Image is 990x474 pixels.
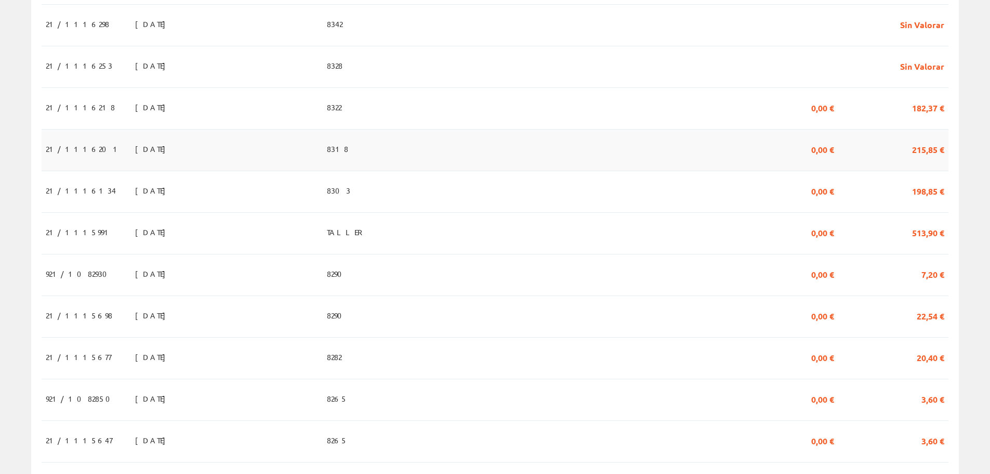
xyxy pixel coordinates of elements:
[917,306,944,324] span: 22,54 €
[912,223,944,241] span: 513,90 €
[46,306,112,324] span: 21/1115698
[327,265,348,283] span: 8290
[811,223,834,241] span: 0,00 €
[135,57,171,74] span: [DATE]
[327,306,348,324] span: 8290
[811,348,834,366] span: 0,00 €
[135,306,171,324] span: [DATE]
[811,98,834,116] span: 0,00 €
[811,306,834,324] span: 0,00 €
[135,265,171,283] span: [DATE]
[46,15,109,33] span: 21/1116298
[900,15,944,33] span: Sin Valorar
[327,57,342,74] span: 8328
[46,57,112,74] span: 21/1116253
[46,98,115,116] span: 21/1116218
[135,15,171,33] span: [DATE]
[327,15,342,33] span: 8342
[327,431,348,449] span: 8265
[811,182,834,199] span: 0,00 €
[46,223,113,241] span: 21/1115991
[46,140,122,158] span: 21/1116201
[327,223,366,241] span: TALLER
[135,223,171,241] span: [DATE]
[921,431,944,449] span: 3,60 €
[912,140,944,158] span: 215,85 €
[917,348,944,366] span: 20,40 €
[327,348,341,366] span: 8282
[811,140,834,158] span: 0,00 €
[900,57,944,74] span: Sin Valorar
[327,390,348,407] span: 8265
[921,390,944,407] span: 3,60 €
[327,140,348,158] span: 8318
[327,182,350,199] span: 8303
[135,140,171,158] span: [DATE]
[135,182,171,199] span: [DATE]
[46,348,111,366] span: 21/1115677
[811,265,834,283] span: 0,00 €
[912,182,944,199] span: 198,85 €
[912,98,944,116] span: 182,37 €
[135,98,171,116] span: [DATE]
[46,431,112,449] span: 21/1115647
[921,265,944,283] span: 7,20 €
[135,431,171,449] span: [DATE]
[811,431,834,449] span: 0,00 €
[135,390,171,407] span: [DATE]
[46,390,116,407] span: 921/1082850
[135,348,171,366] span: [DATE]
[811,390,834,407] span: 0,00 €
[46,265,113,283] span: 921/1082930
[46,182,116,199] span: 21/1116134
[327,98,341,116] span: 8322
